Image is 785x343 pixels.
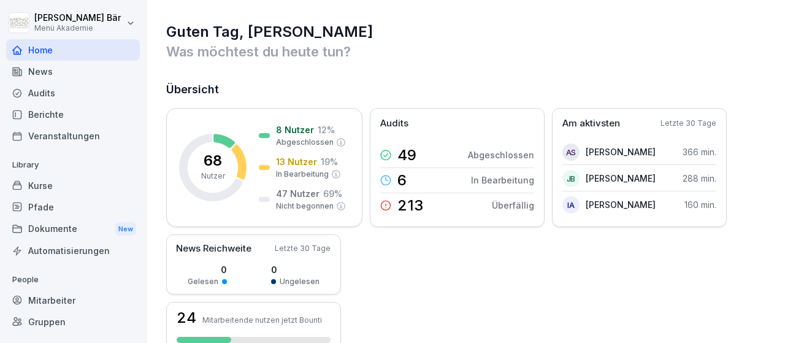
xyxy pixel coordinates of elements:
[276,187,320,200] p: 47 Nutzer
[276,123,314,136] p: 8 Nutzer
[6,196,140,218] a: Pfade
[562,117,620,131] p: Am aktivsten
[276,137,334,148] p: Abgeschlossen
[323,187,342,200] p: 69 %
[562,144,580,161] div: AS
[397,173,407,188] p: 6
[188,263,227,276] p: 0
[586,198,656,211] p: [PERSON_NAME]
[6,39,140,61] a: Home
[562,196,580,214] div: IA
[166,81,767,98] h2: Übersicht
[6,290,140,311] a: Mitarbeiter
[562,170,580,187] div: JB
[492,199,534,212] p: Überfällig
[6,155,140,175] p: Library
[586,172,656,185] p: [PERSON_NAME]
[276,201,334,212] p: Nicht begonnen
[115,222,136,236] div: New
[201,171,225,182] p: Nutzer
[166,22,767,42] h1: Guten Tag, [PERSON_NAME]
[661,118,716,129] p: Letzte 30 Tage
[586,145,656,158] p: [PERSON_NAME]
[34,13,121,23] p: [PERSON_NAME] Bär
[471,174,534,187] p: In Bearbeitung
[6,175,140,196] a: Kurse
[204,153,222,168] p: 68
[321,155,338,168] p: 19 %
[176,242,251,256] p: News Reichweite
[271,263,320,276] p: 0
[166,42,767,61] p: Was möchtest du heute tun?
[6,240,140,261] a: Automatisierungen
[318,123,335,136] p: 12 %
[397,148,416,163] p: 49
[6,125,140,147] a: Veranstaltungen
[280,276,320,287] p: Ungelesen
[684,198,716,211] p: 160 min.
[683,145,716,158] p: 366 min.
[380,117,408,131] p: Audits
[34,24,121,33] p: Menü Akademie
[468,148,534,161] p: Abgeschlossen
[6,61,140,82] a: News
[6,311,140,333] a: Gruppen
[276,155,317,168] p: 13 Nutzer
[6,82,140,104] a: Audits
[202,315,322,325] p: Mitarbeitende nutzen jetzt Bounti
[177,310,196,325] h3: 24
[275,243,331,254] p: Letzte 30 Tage
[188,276,218,287] p: Gelesen
[6,218,140,241] div: Dokumente
[683,172,716,185] p: 288 min.
[6,104,140,125] a: Berichte
[397,198,423,213] p: 213
[6,270,140,290] p: People
[6,218,140,241] a: DokumenteNew
[276,169,329,180] p: In Bearbeitung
